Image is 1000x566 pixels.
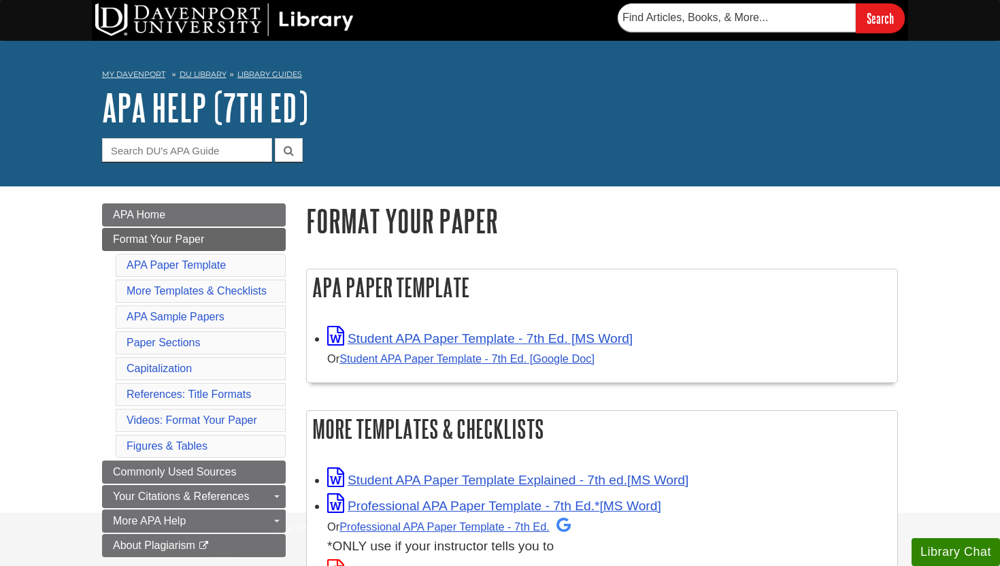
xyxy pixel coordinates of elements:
[127,337,201,348] a: Paper Sections
[618,3,856,32] input: Find Articles, Books, & More...
[912,538,1000,566] button: Library Chat
[307,411,897,447] h2: More Templates & Checklists
[327,516,890,556] div: *ONLY use if your instructor tells you to
[127,414,257,426] a: Videos: Format Your Paper
[113,209,165,220] span: APA Home
[127,440,207,452] a: Figures & Tables
[102,534,286,557] a: About Plagiarism
[307,269,897,305] h2: APA Paper Template
[102,485,286,508] a: Your Citations & References
[327,473,688,487] a: Link opens in new window
[102,65,898,87] nav: breadcrumb
[339,352,595,365] a: Student APA Paper Template - 7th Ed. [Google Doc]
[102,203,286,557] div: Guide Page Menu
[113,539,195,551] span: About Plagiarism
[127,388,251,400] a: References: Title Formats
[180,69,227,79] a: DU Library
[618,3,905,33] form: Searches DU Library's articles, books, and more
[127,259,226,271] a: APA Paper Template
[113,466,236,478] span: Commonly Used Sources
[127,285,267,297] a: More Templates & Checklists
[102,228,286,251] a: Format Your Paper
[327,520,571,533] small: Or
[113,233,204,245] span: Format Your Paper
[327,499,661,513] a: Link opens in new window
[102,510,286,533] a: More APA Help
[95,3,354,36] img: DU Library
[339,520,571,533] a: Professional APA Paper Template - 7th Ed.
[127,311,224,322] a: APA Sample Papers
[327,331,633,346] a: Link opens in new window
[327,352,595,365] small: Or
[102,86,308,129] a: APA Help (7th Ed)
[113,490,249,502] span: Your Citations & References
[102,203,286,227] a: APA Home
[237,69,302,79] a: Library Guides
[113,515,186,527] span: More APA Help
[198,542,210,550] i: This link opens in a new window
[306,203,898,238] h1: Format Your Paper
[102,138,272,162] input: Search DU's APA Guide
[856,3,905,33] input: Search
[102,461,286,484] a: Commonly Used Sources
[102,69,165,80] a: My Davenport
[127,363,192,374] a: Capitalization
